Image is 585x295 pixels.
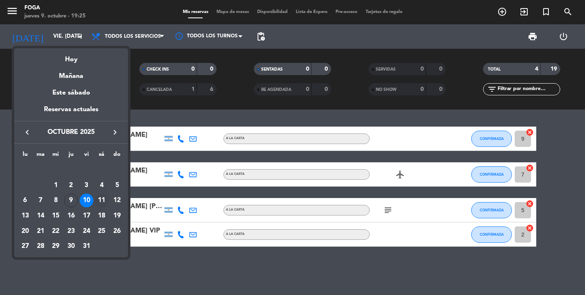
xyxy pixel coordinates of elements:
[64,194,78,207] div: 9
[33,224,48,239] td: 21 de octubre de 2025
[110,224,124,238] div: 26
[14,65,128,82] div: Mañana
[34,239,48,253] div: 28
[63,224,79,239] td: 23 de octubre de 2025
[49,239,63,253] div: 29
[48,224,63,239] td: 22 de octubre de 2025
[34,194,48,207] div: 7
[64,239,78,253] div: 30
[95,179,108,192] div: 4
[17,239,33,254] td: 27 de octubre de 2025
[33,150,48,162] th: martes
[64,209,78,223] div: 16
[49,179,63,192] div: 1
[64,179,78,192] div: 2
[94,150,110,162] th: sábado
[20,127,35,138] button: keyboard_arrow_left
[48,239,63,254] td: 29 de octubre de 2025
[14,82,128,104] div: Este sábado
[79,224,94,239] td: 24 de octubre de 2025
[17,193,33,209] td: 6 de octubre de 2025
[110,127,120,137] i: keyboard_arrow_right
[22,127,32,137] i: keyboard_arrow_left
[94,193,110,209] td: 11 de octubre de 2025
[80,209,93,223] div: 17
[108,127,122,138] button: keyboard_arrow_right
[63,150,79,162] th: jueves
[63,208,79,224] td: 16 de octubre de 2025
[95,194,108,207] div: 11
[49,209,63,223] div: 15
[80,224,93,238] div: 24
[48,193,63,209] td: 8 de octubre de 2025
[109,208,125,224] td: 19 de octubre de 2025
[18,209,32,223] div: 13
[17,224,33,239] td: 20 de octubre de 2025
[14,48,128,65] div: Hoy
[109,224,125,239] td: 26 de octubre de 2025
[79,150,94,162] th: viernes
[110,209,124,223] div: 19
[33,208,48,224] td: 14 de octubre de 2025
[34,209,48,223] div: 14
[80,179,93,192] div: 3
[17,150,33,162] th: lunes
[33,193,48,209] td: 7 de octubre de 2025
[63,193,79,209] td: 9 de octubre de 2025
[94,224,110,239] td: 25 de octubre de 2025
[18,224,32,238] div: 20
[49,224,63,238] div: 22
[48,208,63,224] td: 15 de octubre de 2025
[80,194,93,207] div: 10
[95,224,108,238] div: 25
[110,194,124,207] div: 12
[14,104,128,121] div: Reservas actuales
[18,194,32,207] div: 6
[79,178,94,193] td: 3 de octubre de 2025
[79,208,94,224] td: 17 de octubre de 2025
[63,178,79,193] td: 2 de octubre de 2025
[18,239,32,253] div: 27
[94,178,110,193] td: 4 de octubre de 2025
[34,224,48,238] div: 21
[33,239,48,254] td: 28 de octubre de 2025
[63,239,79,254] td: 30 de octubre de 2025
[80,239,93,253] div: 31
[110,179,124,192] div: 5
[109,178,125,193] td: 5 de octubre de 2025
[79,239,94,254] td: 31 de octubre de 2025
[17,162,125,178] td: OCT.
[109,193,125,209] td: 12 de octubre de 2025
[109,150,125,162] th: domingo
[64,224,78,238] div: 23
[35,127,108,138] span: octubre 2025
[17,208,33,224] td: 13 de octubre de 2025
[48,150,63,162] th: miércoles
[94,208,110,224] td: 18 de octubre de 2025
[79,193,94,209] td: 10 de octubre de 2025
[48,178,63,193] td: 1 de octubre de 2025
[95,209,108,223] div: 18
[49,194,63,207] div: 8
